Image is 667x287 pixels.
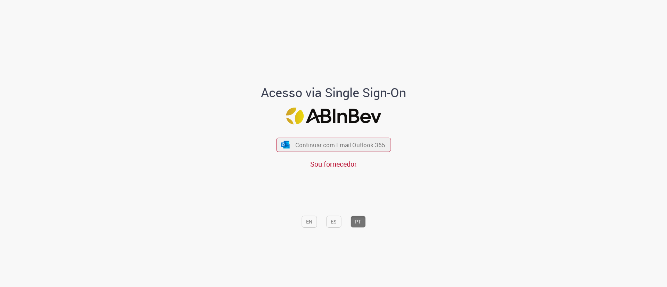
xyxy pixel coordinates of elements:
button: PT [351,216,365,228]
button: ícone Azure/Microsoft 360 Continuar com Email Outlook 365 [276,138,391,152]
button: ES [326,216,341,228]
img: ícone Azure/Microsoft 360 [281,141,290,148]
h1: Acesso via Single Sign-On [237,86,430,100]
button: EN [302,216,317,228]
a: Sou fornecedor [310,159,357,169]
img: Logo ABInBev [286,108,381,125]
span: Continuar com Email Outlook 365 [295,141,385,149]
